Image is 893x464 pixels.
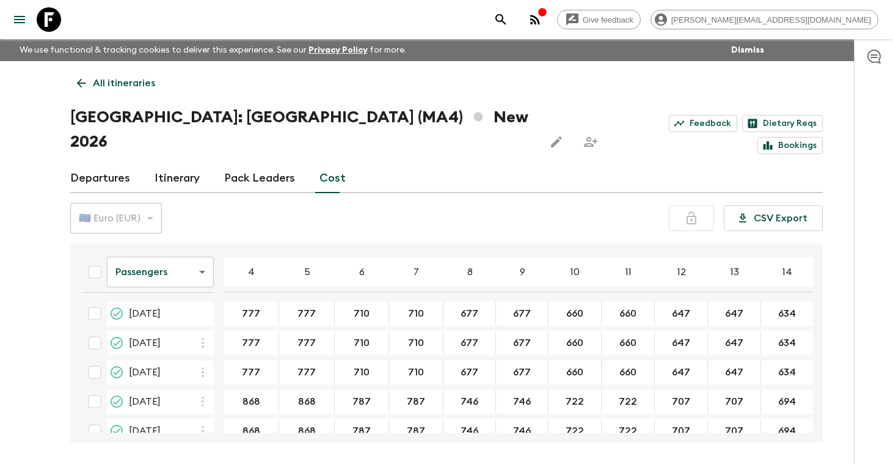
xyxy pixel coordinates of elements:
[657,419,705,443] button: 707
[129,365,161,380] span: [DATE]
[443,389,496,414] div: 15 Apr 2026; 8
[224,301,279,326] div: 14 Jan 2026; 4
[764,301,811,326] button: 634
[224,360,279,385] div: 13 Mar 2026; 4
[129,306,161,321] span: [DATE]
[549,389,602,414] div: 15 Apr 2026; 10
[279,360,335,385] div: 13 Mar 2026; 5
[228,389,275,414] button: 868
[70,164,130,193] a: Departures
[227,331,275,355] button: 777
[710,419,758,443] button: 707
[109,365,124,380] svg: Guaranteed
[602,389,655,414] div: 15 Apr 2026; 11
[446,331,493,355] button: 677
[129,336,161,350] span: [DATE]
[392,389,440,414] button: 787
[389,331,443,355] div: 25 Feb 2026; 7
[308,46,368,54] a: Privacy Policy
[446,301,493,326] button: 677
[283,331,330,355] button: 777
[228,419,275,443] button: 868
[520,265,525,279] p: 9
[761,419,814,443] div: 01 May 2026; 14
[107,255,214,289] div: Passengers
[304,265,310,279] p: 5
[389,419,443,443] div: 01 May 2026; 7
[338,419,385,443] button: 787
[335,419,389,443] div: 01 May 2026; 6
[708,389,761,414] div: 15 Apr 2026; 13
[283,360,330,385] button: 777
[248,265,255,279] p: 4
[602,331,655,355] div: 25 Feb 2026; 11
[651,10,878,29] div: [PERSON_NAME][EMAIL_ADDRESS][DOMAIN_NAME]
[761,301,814,326] div: 14 Jan 2026; 14
[551,419,599,443] button: 722
[757,137,823,154] a: Bookings
[498,389,545,414] button: 746
[731,265,739,279] p: 13
[70,71,162,95] a: All itineraries
[602,301,655,326] div: 14 Jan 2026; 11
[496,419,549,443] div: 01 May 2026; 9
[570,265,580,279] p: 10
[764,331,811,355] button: 634
[393,331,439,355] button: 710
[669,115,737,132] a: Feedback
[665,15,878,24] span: [PERSON_NAME][EMAIL_ADDRESS][DOMAIN_NAME]
[443,301,496,326] div: 14 Jan 2026; 8
[498,331,545,355] button: 677
[414,265,419,279] p: 7
[335,301,389,326] div: 14 Jan 2026; 6
[552,360,598,385] button: 660
[339,331,384,355] button: 710
[279,301,335,326] div: 14 Jan 2026; 5
[496,389,549,414] div: 15 Apr 2026; 9
[498,419,545,443] button: 746
[389,389,443,414] div: 15 Apr 2026; 7
[655,389,708,414] div: 15 Apr 2026; 12
[708,301,761,326] div: 14 Jan 2026; 13
[129,394,161,409] span: [DATE]
[710,301,758,326] button: 647
[489,7,513,32] button: search adventures
[496,331,549,355] div: 25 Feb 2026; 9
[338,389,385,414] button: 787
[279,389,335,414] div: 15 Apr 2026; 5
[339,301,384,326] button: 710
[339,360,384,385] button: 710
[605,331,651,355] button: 660
[605,360,651,385] button: 660
[283,301,330,326] button: 777
[552,331,598,355] button: 660
[549,360,602,385] div: 13 Mar 2026; 10
[761,360,814,385] div: 13 Mar 2026; 14
[389,301,443,326] div: 14 Jan 2026; 7
[70,105,534,154] h1: [GEOGRAPHIC_DATA]: [GEOGRAPHIC_DATA] (MA4) New 2026
[549,331,602,355] div: 25 Feb 2026; 10
[498,360,545,385] button: 677
[443,419,496,443] div: 01 May 2026; 8
[708,419,761,443] div: 01 May 2026; 13
[677,265,686,279] p: 12
[227,360,275,385] button: 777
[109,424,124,438] svg: On Sale
[7,7,32,32] button: menu
[389,360,443,385] div: 13 Mar 2026; 7
[279,331,335,355] div: 25 Feb 2026; 5
[70,201,162,235] div: 🇪🇺 Euro (EUR)
[544,130,569,154] button: Edit this itinerary
[496,360,549,385] div: 13 Mar 2026; 9
[443,331,496,355] div: 25 Feb 2026; 8
[224,389,279,414] div: 15 Apr 2026; 4
[710,360,758,385] button: 647
[724,205,823,231] button: CSV Export
[602,360,655,385] div: 13 Mar 2026; 11
[657,360,705,385] button: 647
[319,164,346,193] a: Cost
[335,389,389,414] div: 15 Apr 2026; 6
[742,115,823,132] a: Dietary Reqs
[708,360,761,385] div: 13 Mar 2026; 13
[224,419,279,443] div: 01 May 2026; 4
